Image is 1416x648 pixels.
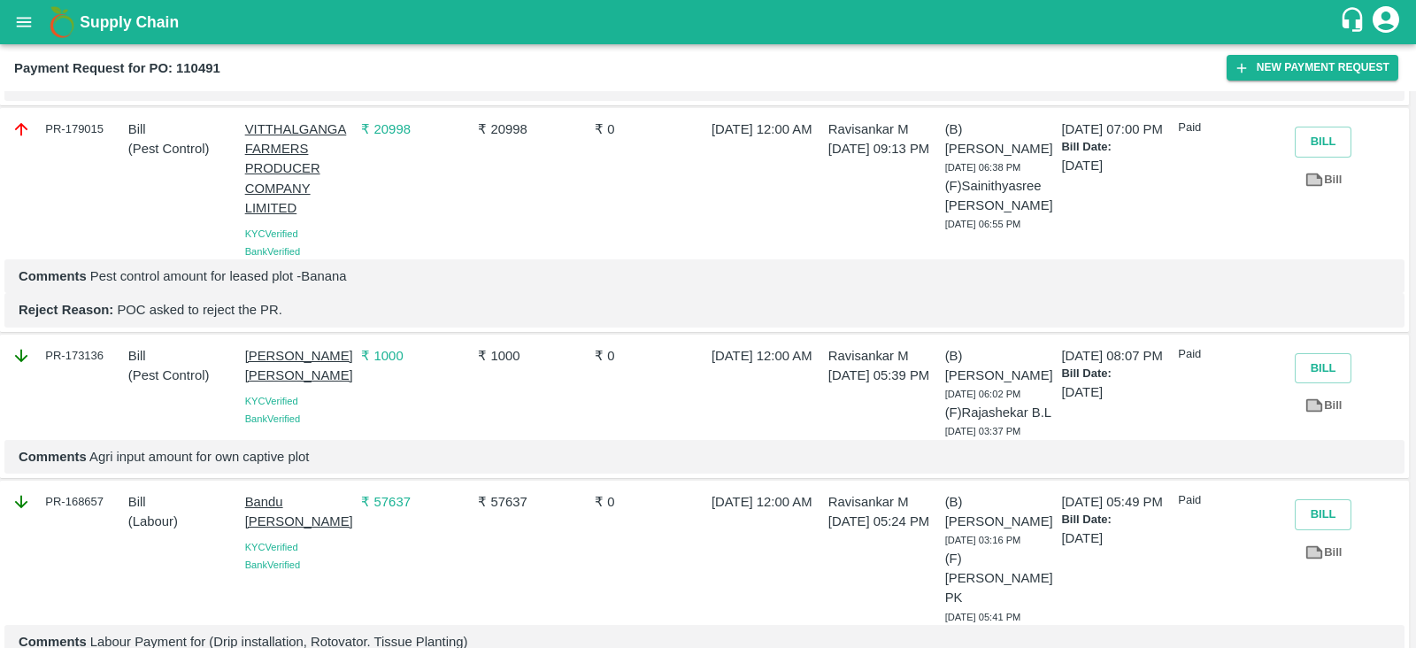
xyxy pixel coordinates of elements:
p: Bill Date: [1061,512,1171,528]
p: ₹ 1000 [361,346,471,366]
p: (B) [PERSON_NAME] [945,120,1055,159]
div: account of current user [1370,4,1402,41]
span: [DATE] 06:55 PM [945,219,1021,229]
p: (F) [PERSON_NAME] PK [945,549,1055,608]
p: ( Pest Control ) [128,366,238,385]
p: [DATE] 12:00 AM [712,346,821,366]
span: [DATE] 05:41 PM [945,612,1021,622]
a: Bill [1295,165,1351,196]
span: [DATE] 03:37 PM [945,426,1021,436]
p: Paid [1178,346,1288,363]
p: (F) Sainithyasree [PERSON_NAME] [945,176,1055,216]
p: [DATE] [1061,528,1171,548]
span: Bank Verified [245,246,300,257]
b: Comments [19,269,87,283]
button: open drawer [4,2,44,42]
p: ₹ 57637 [361,492,471,512]
p: ₹ 57637 [478,492,588,512]
p: [DATE] [1061,382,1171,402]
p: ₹ 20998 [361,120,471,139]
p: ( Pest Control ) [128,139,238,158]
button: Bill [1295,499,1351,530]
p: ₹ 0 [595,120,704,139]
p: Agri input amount for own captive plot [19,447,1390,467]
button: Bill [1295,127,1351,158]
p: Bill Date: [1061,139,1171,156]
p: (B) [PERSON_NAME] [945,492,1055,532]
b: Reject Reason: [19,303,113,317]
p: Ravisankar M [828,120,938,139]
p: [DATE] 12:00 AM [712,120,821,139]
p: POC asked to reject the PR. [19,300,1390,320]
b: Supply Chain [80,13,179,31]
div: PR-168657 [12,492,121,512]
p: Pest control amount for leased plot -Banana [19,266,1390,286]
button: New Payment Request [1227,55,1398,81]
p: [DATE] 12:00 AM [712,492,821,512]
p: ₹ 20998 [478,120,588,139]
p: Bill [128,120,238,139]
span: KYC Verified [245,228,298,239]
p: (B) [PERSON_NAME] [945,346,1055,386]
p: ₹ 1000 [478,346,588,366]
span: [DATE] 06:02 PM [945,389,1021,399]
span: [DATE] 06:38 PM [945,162,1021,173]
p: Bill [128,346,238,366]
button: Bill [1295,353,1351,384]
p: ₹ 0 [595,492,704,512]
p: [DATE] 05:49 PM [1061,492,1171,512]
a: Supply Chain [80,10,1339,35]
img: logo [44,4,80,40]
p: ( Labour ) [128,512,238,531]
p: Bandu [PERSON_NAME] [245,492,355,532]
p: [DATE] 05:24 PM [828,512,938,531]
p: [DATE] 09:13 PM [828,139,938,158]
div: PR-179015 [12,120,121,139]
p: (F) Rajashekar B.L [945,403,1055,422]
p: Bill [128,492,238,512]
p: [DATE] 08:07 PM [1061,346,1171,366]
p: [DATE] 05:39 PM [828,366,938,385]
div: customer-support [1339,6,1370,38]
p: Ravisankar M [828,492,938,512]
span: [DATE] 03:16 PM [945,535,1021,545]
p: [DATE] [1061,156,1171,175]
b: Comments [19,450,87,464]
span: KYC Verified [245,396,298,406]
span: Bank Verified [245,413,300,424]
p: Ravisankar M [828,346,938,366]
p: ₹ 0 [595,346,704,366]
a: Bill [1295,390,1351,421]
span: Bank Verified [245,559,300,570]
span: KYC Verified [245,542,298,552]
div: PR-173136 [12,346,121,366]
p: Bill Date: [1061,366,1171,382]
p: Paid [1178,492,1288,509]
p: [DATE] 07:00 PM [1061,120,1171,139]
p: [PERSON_NAME] [PERSON_NAME] [245,346,355,386]
p: Paid [1178,120,1288,136]
a: Bill [1295,537,1351,568]
p: VITTHALGANGA FARMERS PRODUCER COMPANY LIMITED [245,120,355,218]
b: Payment Request for PO: 110491 [14,61,220,75]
